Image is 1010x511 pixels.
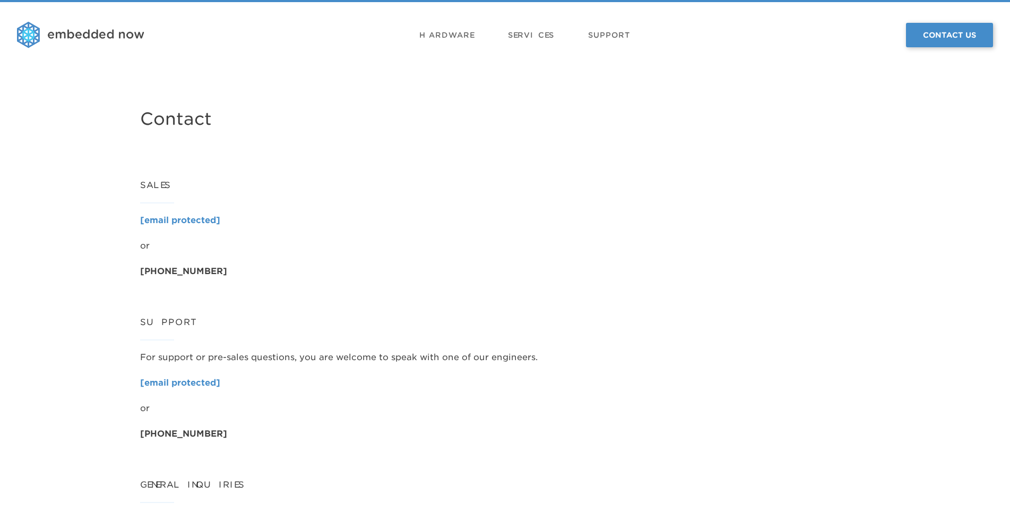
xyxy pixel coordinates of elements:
p: or [140,400,870,417]
a: Contact Us [906,23,993,47]
strong: [PHONE_NUMBER] [140,266,227,276]
p: or [140,237,870,254]
h2: Support [140,314,870,340]
a: Services [508,19,554,51]
h2: General Inquiries [140,476,870,503]
strong: [PHONE_NUMBER] [140,429,227,439]
a: Hardware [419,19,474,51]
h1: Contact [140,102,870,136]
img: logo.png [17,22,144,48]
h2: Sales [140,177,870,203]
p: For support or pre-sales questions, you are welcome to speak with one of our engineers. [140,349,870,366]
a: [email protected] [140,215,220,225]
a: Support [588,19,631,51]
a: [email protected] [140,378,220,388]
